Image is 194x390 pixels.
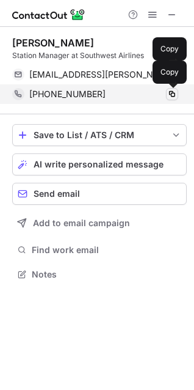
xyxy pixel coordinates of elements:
div: [PERSON_NAME] [12,37,94,49]
span: [PHONE_NUMBER] [29,89,106,100]
button: Send email [12,183,187,205]
div: Station Manager at Southwest Airlines [12,50,187,61]
button: Find work email [12,241,187,259]
button: save-profile-one-click [12,124,187,146]
span: [EMAIL_ADDRESS][PERSON_NAME][DOMAIN_NAME] [29,69,169,80]
button: AI write personalized message [12,153,187,175]
button: Add to email campaign [12,212,187,234]
span: Find work email [32,245,182,256]
span: Notes [32,269,182,280]
button: Notes [12,266,187,283]
span: Send email [34,189,80,199]
div: Save to List / ATS / CRM [34,130,165,140]
img: ContactOut v5.3.10 [12,7,85,22]
span: AI write personalized message [34,160,163,169]
span: Add to email campaign [33,218,130,228]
